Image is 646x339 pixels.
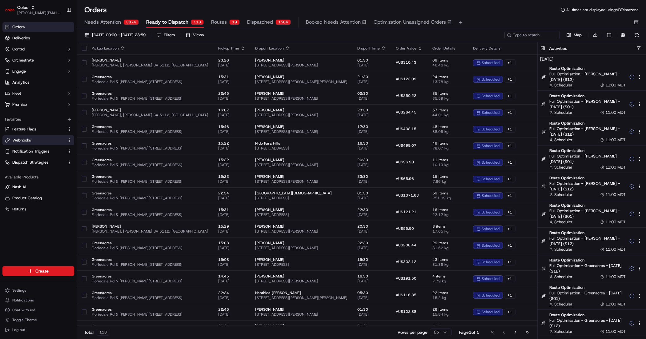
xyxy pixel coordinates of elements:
span: [STREET_ADDRESS][PERSON_NAME] [255,229,347,234]
span: 49 items [432,141,463,146]
div: Dropoff Time [357,46,386,51]
span: 15:22 [218,174,245,179]
div: Delivery Details [473,46,547,51]
span: Floriedale Rd & [PERSON_NAME][STREET_ADDRESS] [92,96,208,101]
span: [PERSON_NAME] [255,124,347,129]
span: AU$1371.63 [396,193,419,198]
div: 1504 [275,19,291,25]
a: Dispatch Strategies [5,160,64,165]
span: Route Optimization [549,203,626,208]
span: [DATE] 00:00 - [DATE] 23:59 [92,32,146,38]
span: Route Optimization [549,175,626,181]
span: Control [12,46,25,52]
button: Refresh [632,31,641,39]
span: Scheduler [554,274,572,280]
span: Scheduler [554,301,572,307]
span: [DATE] [357,113,386,118]
span: Greenacres [92,124,208,129]
span: 38.06 kg [432,129,463,134]
div: Available Products [2,172,74,182]
span: Fleet [12,91,21,96]
img: Coles [5,5,15,15]
span: 13.78 kg [432,79,463,84]
button: Scheduler [549,82,572,88]
div: 📗 [6,90,11,95]
span: [DATE] [218,63,245,68]
span: Route Optimization [549,121,626,126]
span: 15:22 [218,158,245,162]
span: [STREET_ADDRESS] [255,212,347,217]
div: + 1 [504,209,516,216]
span: 11 items [432,158,463,162]
button: Settings [2,286,74,295]
div: Pickup Time [218,46,245,51]
img: 1736555255976-a54dd68f-1ca7-489b-9aae-adbdc363a1c4 [6,59,17,70]
div: Order Value [396,46,423,51]
span: 11:00 MDT [605,192,626,197]
span: Floriedale Rd & [PERSON_NAME][STREET_ADDRESS] [92,162,208,167]
span: 11:00 MDT [605,137,626,143]
span: 29 items [432,241,463,245]
a: Orders [2,22,74,32]
span: [PERSON_NAME] [255,58,347,63]
span: [DATE] [218,96,245,101]
span: Greenacres [92,158,208,162]
span: 251.09 kg [432,196,463,201]
span: [DATE] [218,129,245,134]
span: 22:30 [357,207,386,212]
span: Route Optimization [549,230,626,236]
span: Greenacres [92,191,208,196]
div: + 1 [504,93,516,99]
span: 24 items [432,74,463,79]
button: Filters [154,31,178,39]
span: 15 items [432,174,463,179]
span: Pylon [61,104,74,109]
button: Views [183,31,207,39]
span: Optimization Unassigned Orders [374,18,446,26]
span: [DATE] [218,146,245,151]
a: Notification Triggers [5,149,64,154]
span: Scheduler [554,329,572,334]
span: Product Catalog [12,195,42,201]
h4: [DATE] [538,55,646,63]
span: AU$310.43 [396,60,416,65]
span: [DATE] [218,245,245,250]
span: AU$208.44 [396,243,416,248]
span: AU$499.07 [396,143,416,148]
div: 💻 [52,90,57,95]
span: Full Optimisation - [PERSON_NAME] - [DATE] (S12) [549,126,626,137]
span: [DATE] [357,196,386,201]
span: [DATE] [218,162,245,167]
div: + 1 [504,242,516,249]
span: [DATE] [357,179,386,184]
span: [DATE] [218,212,245,217]
span: 44.01 kg [432,113,463,118]
span: 01:30 [357,58,386,63]
button: Coles [17,4,28,10]
span: 20:30 [357,224,386,229]
span: Route Optimization [549,148,626,154]
button: Returns [2,204,74,214]
span: Greenacres [92,74,208,79]
button: Notification Triggers [2,146,74,156]
span: 17.65 kg [432,229,463,234]
div: + 1 [504,109,516,116]
span: [DATE] [357,146,386,151]
span: 10.19 kg [432,162,463,167]
span: Scheduler [554,219,572,225]
a: Product Catalog [5,195,72,201]
button: Map [562,31,586,39]
span: 22:45 [218,91,245,96]
span: Scheduler [554,137,572,143]
span: Scheduler [554,192,572,197]
span: [DATE] [218,179,245,184]
span: 35.59 kg [432,96,463,101]
span: [STREET_ADDRESS][PERSON_NAME] [255,245,347,250]
button: [PERSON_NAME][EMAIL_ADDRESS][DOMAIN_NAME] [17,10,61,15]
span: Notification Triggers [12,149,49,154]
span: [STREET_ADDRESS][PERSON_NAME] [255,113,347,118]
span: Full Optimisation - [PERSON_NAME] - [DATE] (S01) [549,99,626,110]
span: AU$65.96 [396,176,414,181]
button: Scheduler [549,165,572,170]
div: Filters [164,32,175,38]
